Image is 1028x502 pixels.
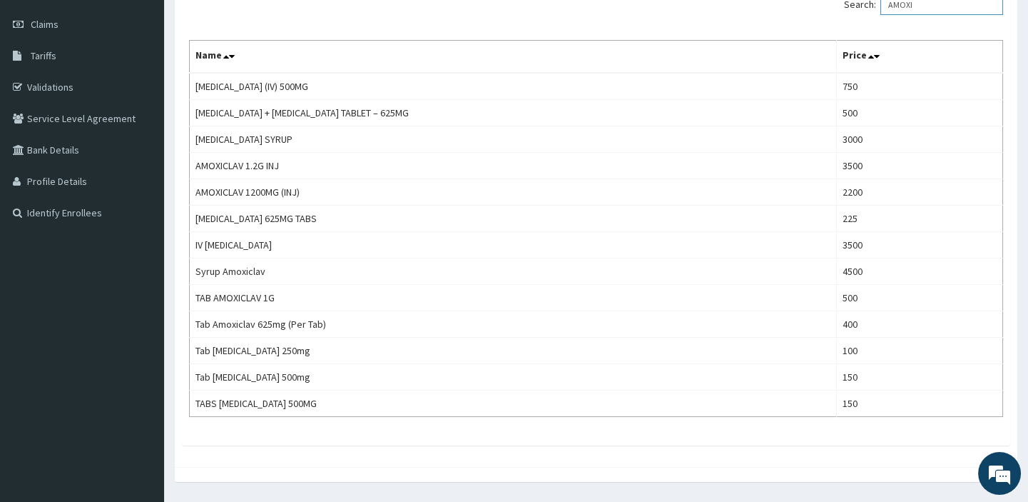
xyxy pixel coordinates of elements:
td: [MEDICAL_DATA] (IV) 500MG [190,73,837,100]
td: IV [MEDICAL_DATA] [190,232,837,258]
td: AMOXICLAV 1200MG (INJ) [190,179,837,206]
td: [MEDICAL_DATA] SYRUP [190,126,837,153]
td: Tab [MEDICAL_DATA] 250mg [190,338,837,364]
td: [MEDICAL_DATA] + [MEDICAL_DATA] TABLET – 625MG [190,100,837,126]
td: 3000 [837,126,1003,153]
td: 225 [837,206,1003,232]
textarea: Type your message and hit 'Enter' [7,343,272,393]
td: 100 [837,338,1003,364]
td: 750 [837,73,1003,100]
div: Minimize live chat window [234,7,268,41]
td: 500 [837,100,1003,126]
span: Tariffs [31,49,56,62]
td: 4500 [837,258,1003,285]
th: Name [190,41,837,74]
td: TABS [MEDICAL_DATA] 500MG [190,391,837,417]
th: Price [837,41,1003,74]
div: Chat with us now [74,80,240,99]
td: [MEDICAL_DATA] 625MG TABS [190,206,837,232]
td: 3500 [837,232,1003,258]
td: 500 [837,285,1003,311]
td: 3500 [837,153,1003,179]
td: TAB AMOXICLAV 1G [190,285,837,311]
span: Claims [31,18,58,31]
td: Tab Amoxiclav 625mg (Per Tab) [190,311,837,338]
td: AMOXICLAV 1.2G INJ [190,153,837,179]
td: Tab [MEDICAL_DATA] 500mg [190,364,837,391]
img: d_794563401_company_1708531726252_794563401 [26,71,58,107]
td: 150 [837,391,1003,417]
td: 2200 [837,179,1003,206]
td: 400 [837,311,1003,338]
td: Syrup Amoxiclav [190,258,837,285]
td: 150 [837,364,1003,391]
span: We're online! [83,156,197,301]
